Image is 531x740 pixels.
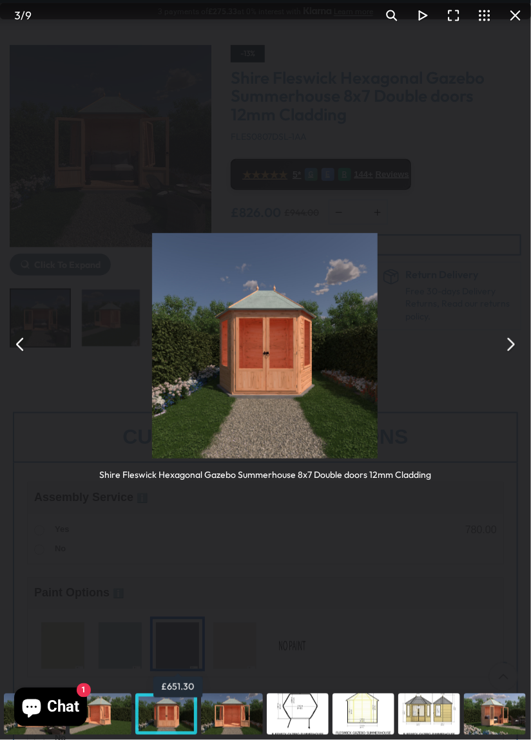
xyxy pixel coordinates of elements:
[10,688,91,730] inbox-online-store-chat: Shopify online store chat
[99,459,431,481] div: Shire Fleswick Hexagonal Gazebo Summerhouse 8x7 Double doors 12mm Cladding
[495,329,526,360] button: Next
[5,329,36,360] button: Previous
[26,8,32,22] span: 9
[15,8,21,22] span: 3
